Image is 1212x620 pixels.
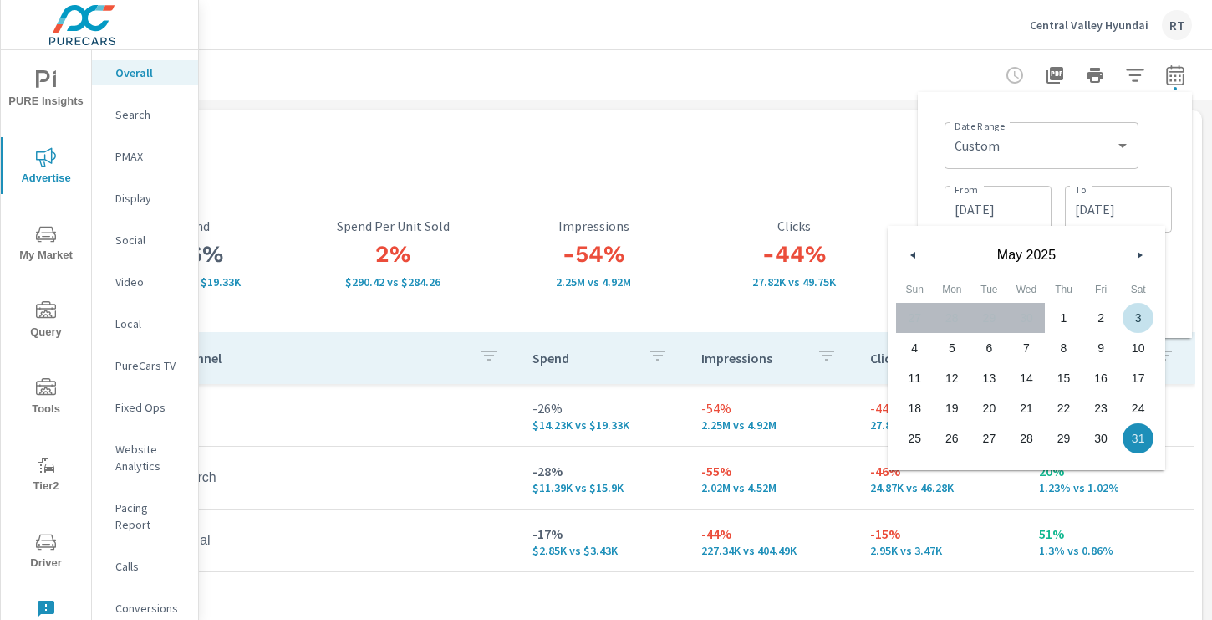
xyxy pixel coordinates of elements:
button: 22 [1045,393,1082,423]
div: PMAX [92,144,198,169]
p: 2,245,490 vs 4,924,298 [493,275,694,289]
span: 17 [1132,363,1145,393]
p: 2,946 vs 3,474 [870,544,1012,557]
p: 227,340 vs 404,488 [701,544,843,557]
p: -44% [701,524,843,544]
p: -26% [532,398,675,418]
span: 24 [1132,393,1145,423]
span: 9 [1097,333,1104,363]
span: 25 [908,423,921,453]
button: 11 [896,363,934,393]
div: Website Analytics [92,437,198,479]
div: RT [1162,10,1192,40]
span: 14 [1020,363,1033,393]
p: 27,818 vs 49,753 [694,275,894,289]
button: 17 [1119,363,1157,393]
span: PURE Insights [6,70,86,111]
p: -55% [701,461,843,481]
p: -44% [870,398,1012,418]
span: 15 [1057,363,1071,393]
p: -28% [532,461,675,481]
div: Overall [92,60,198,85]
button: 27 [970,423,1008,453]
button: Select Date Range [1159,59,1192,92]
span: 4 [911,333,918,363]
span: 3 [1135,303,1142,333]
span: 19 [945,393,959,423]
button: 31 [1119,423,1157,453]
button: 9 [1082,333,1120,363]
span: Tier2 [6,455,86,496]
button: 10 [1119,333,1157,363]
p: Search [115,106,185,123]
h3: 2% [293,240,493,269]
div: Video [92,269,198,295]
span: 13 [983,363,996,393]
p: $2,845 vs $3,431 [532,544,675,557]
button: 2 [1082,303,1120,333]
span: Driver [6,532,86,573]
button: 25 [896,423,934,453]
span: 18 [908,393,921,423]
p: Calls [115,558,185,575]
button: 20 [970,393,1008,423]
td: Search [160,457,519,499]
span: My Market [6,224,86,265]
span: Mon [934,276,971,303]
button: 26 [934,423,971,453]
span: 29 [1057,423,1071,453]
span: 22 [1057,393,1071,423]
button: 12 [934,363,971,393]
span: Query [6,301,86,342]
span: 28 [1020,423,1033,453]
span: 31 [1132,423,1145,453]
p: 27,818 vs 49,753 [870,418,1012,432]
button: 16 [1082,363,1120,393]
p: Clicks [870,350,972,366]
span: Advertise [6,147,86,188]
div: PureCars TV [92,353,198,378]
button: 5 [934,333,971,363]
div: Local [92,311,198,336]
p: Fixed Ops [115,399,185,416]
p: Conversions [115,600,185,617]
button: 6 [970,333,1008,363]
button: 8 [1045,333,1082,363]
button: Print Report [1078,59,1112,92]
button: 24 [1119,393,1157,423]
p: -17% [532,524,675,544]
span: 30 [1094,423,1108,453]
button: 30 [1082,423,1120,453]
p: Social [115,232,185,249]
p: Spend Per Unit Sold [293,218,493,233]
span: 2 [1097,303,1104,333]
span: 7 [1023,333,1030,363]
p: PureCars TV [115,357,185,374]
p: $11,385 vs $15,899 [532,481,675,494]
button: 1 [1045,303,1082,333]
p: 2,245,490 vs 4,924,298 [701,418,843,432]
p: Pacing Report [115,500,185,533]
button: "Export Report to PDF" [1038,59,1072,92]
p: Website Analytics [115,441,185,474]
span: 1 [1061,303,1067,333]
button: 21 [1008,393,1046,423]
span: May 2025 [926,248,1127,263]
button: Apply Filters [1118,59,1152,92]
span: Sat [1119,276,1157,303]
span: 5 [949,333,955,363]
button: 28 [1008,423,1046,453]
p: -54% [701,398,843,418]
span: Sun [896,276,934,303]
p: Channel [174,350,466,366]
span: 20 [983,393,996,423]
span: 12 [945,363,959,393]
p: 24,872 vs 46,279 [870,481,1012,494]
span: Tue [970,276,1008,303]
p: CTR [894,218,1095,233]
span: 8 [1061,333,1067,363]
h3: -44% [694,240,894,269]
p: PMAX [115,148,185,165]
p: 2,018,150 vs 4,519,810 [701,481,843,494]
p: -46% [870,461,1012,481]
